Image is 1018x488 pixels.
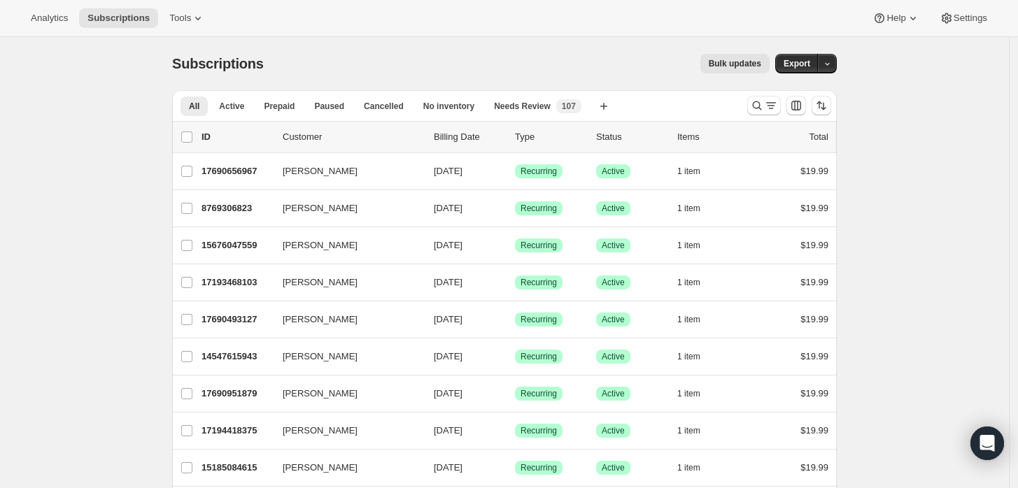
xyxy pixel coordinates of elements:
div: 14547615943[PERSON_NAME][DATE]SuccessRecurringSuccessActive1 item$19.99 [202,347,828,366]
button: 1 item [677,421,716,440]
span: Bulk updates [709,58,761,69]
span: Active [602,277,625,288]
span: Settings [954,13,987,24]
p: 15676047559 [202,238,271,252]
button: [PERSON_NAME] [274,382,414,405]
button: Customize table column order and visibility [786,96,806,115]
span: [PERSON_NAME] [283,424,358,438]
span: Recurring [521,314,557,325]
div: 17690656967[PERSON_NAME][DATE]SuccessRecurringSuccessActive1 item$19.99 [202,162,828,181]
span: 1 item [677,203,700,214]
span: 1 item [677,314,700,325]
p: Total [810,130,828,144]
span: $19.99 [800,240,828,250]
span: [DATE] [434,166,462,176]
span: [PERSON_NAME] [283,238,358,252]
span: $19.99 [800,277,828,287]
span: Recurring [521,425,557,436]
span: [DATE] [434,462,462,473]
span: Active [602,166,625,177]
span: [PERSON_NAME] [283,387,358,401]
div: 17194418375[PERSON_NAME][DATE]SuccessRecurringSuccessActive1 item$19.99 [202,421,828,440]
button: Sort the results [812,96,831,115]
p: 17690493127 [202,313,271,326]
span: [PERSON_NAME] [283,164,358,178]
button: 1 item [677,347,716,366]
button: 1 item [677,273,716,292]
button: Search and filter results [747,96,781,115]
p: 15185084615 [202,461,271,475]
p: ID [202,130,271,144]
div: 15185084615[PERSON_NAME][DATE]SuccessRecurringSuccessActive1 item$19.99 [202,458,828,478]
button: Analytics [22,8,76,28]
span: $19.99 [800,203,828,213]
span: $19.99 [800,314,828,324]
span: Prepaid [264,101,295,112]
span: 1 item [677,166,700,177]
button: 1 item [677,458,716,478]
span: [DATE] [434,314,462,324]
span: Active [602,203,625,214]
p: Billing Date [434,130,504,144]
span: [PERSON_NAME] [283,313,358,326]
button: [PERSON_NAME] [274,419,414,442]
span: Active [602,388,625,399]
span: 1 item [677,240,700,251]
p: 17193468103 [202,275,271,289]
span: All [189,101,199,112]
span: Active [602,462,625,473]
button: 1 item [677,162,716,181]
button: Help [864,8,928,28]
span: Active [602,240,625,251]
span: Recurring [521,277,557,288]
span: 1 item [677,425,700,436]
span: [PERSON_NAME] [283,461,358,475]
button: [PERSON_NAME] [274,271,414,294]
span: Tools [169,13,191,24]
button: Create new view [593,96,615,116]
button: 1 item [677,199,716,218]
span: [PERSON_NAME] [283,350,358,364]
span: $19.99 [800,388,828,399]
button: 1 item [677,384,716,403]
span: Export [784,58,810,69]
button: [PERSON_NAME] [274,345,414,368]
span: $19.99 [800,166,828,176]
div: 17690493127[PERSON_NAME][DATE]SuccessRecurringSuccessActive1 item$19.99 [202,310,828,329]
div: Open Intercom Messenger [970,426,1004,460]
span: Needs Review [494,101,551,112]
button: 1 item [677,236,716,255]
span: Recurring [521,462,557,473]
span: Subscriptions [87,13,150,24]
span: [DATE] [434,240,462,250]
span: 1 item [677,351,700,362]
span: 1 item [677,277,700,288]
span: Subscriptions [172,56,264,71]
button: Settings [931,8,996,28]
span: $19.99 [800,462,828,473]
div: Type [515,130,585,144]
button: Export [775,54,819,73]
p: 17690656967 [202,164,271,178]
span: Recurring [521,351,557,362]
button: [PERSON_NAME] [274,308,414,331]
div: IDCustomerBilling DateTypeStatusItemsTotal [202,130,828,144]
span: Recurring [521,203,557,214]
p: 14547615943 [202,350,271,364]
span: Active [602,351,625,362]
span: No inventory [423,101,474,112]
p: 17690951879 [202,387,271,401]
span: [DATE] [434,351,462,361]
div: 17690951879[PERSON_NAME][DATE]SuccessRecurringSuccessActive1 item$19.99 [202,384,828,403]
span: Paused [314,101,344,112]
span: Cancelled [364,101,404,112]
span: Recurring [521,388,557,399]
span: Help [886,13,905,24]
span: Active [219,101,244,112]
span: 107 [562,101,576,112]
button: 1 item [677,310,716,329]
p: 8769306823 [202,201,271,215]
button: Bulk updates [700,54,770,73]
div: 8769306823[PERSON_NAME][DATE]SuccessRecurringSuccessActive1 item$19.99 [202,199,828,218]
button: Subscriptions [79,8,158,28]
